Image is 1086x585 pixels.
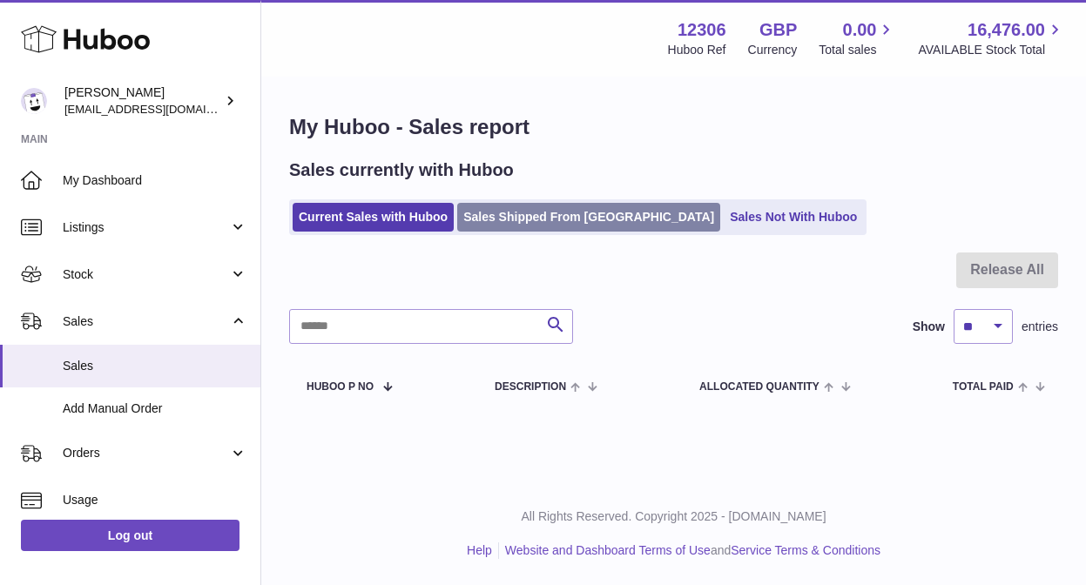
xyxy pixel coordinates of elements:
span: Usage [63,492,247,508]
span: Listings [63,219,229,236]
label: Show [913,319,945,335]
a: 0.00 Total sales [819,18,896,58]
span: 16,476.00 [968,18,1045,42]
a: Sales Not With Huboo [724,203,863,232]
h2: Sales currently with Huboo [289,158,514,182]
span: entries [1022,319,1058,335]
a: Log out [21,520,239,551]
span: 0.00 [843,18,877,42]
span: Huboo P no [307,381,374,393]
span: ALLOCATED Quantity [699,381,820,393]
a: Current Sales with Huboo [293,203,454,232]
a: 16,476.00 AVAILABLE Stock Total [918,18,1065,58]
h1: My Huboo - Sales report [289,113,1058,141]
span: AVAILABLE Stock Total [918,42,1065,58]
span: Orders [63,445,229,461]
span: [EMAIL_ADDRESS][DOMAIN_NAME] [64,102,256,116]
a: Sales Shipped From [GEOGRAPHIC_DATA] [457,203,720,232]
a: Website and Dashboard Terms of Use [505,543,711,557]
strong: GBP [759,18,797,42]
div: Currency [748,42,798,58]
span: Total sales [819,42,896,58]
span: Sales [63,313,229,330]
span: Total paid [953,381,1014,393]
span: Stock [63,266,229,283]
span: Sales [63,358,247,374]
strong: 12306 [678,18,726,42]
span: Add Manual Order [63,400,247,417]
div: Huboo Ref [668,42,726,58]
span: My Dashboard [63,172,247,189]
a: Help [467,543,492,557]
a: Service Terms & Conditions [731,543,880,557]
img: hello@otect.co [21,88,47,114]
p: All Rights Reserved. Copyright 2025 - [DOMAIN_NAME] [275,508,1072,525]
li: and [499,542,880,559]
div: [PERSON_NAME] [64,84,221,118]
span: Description [495,381,566,393]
